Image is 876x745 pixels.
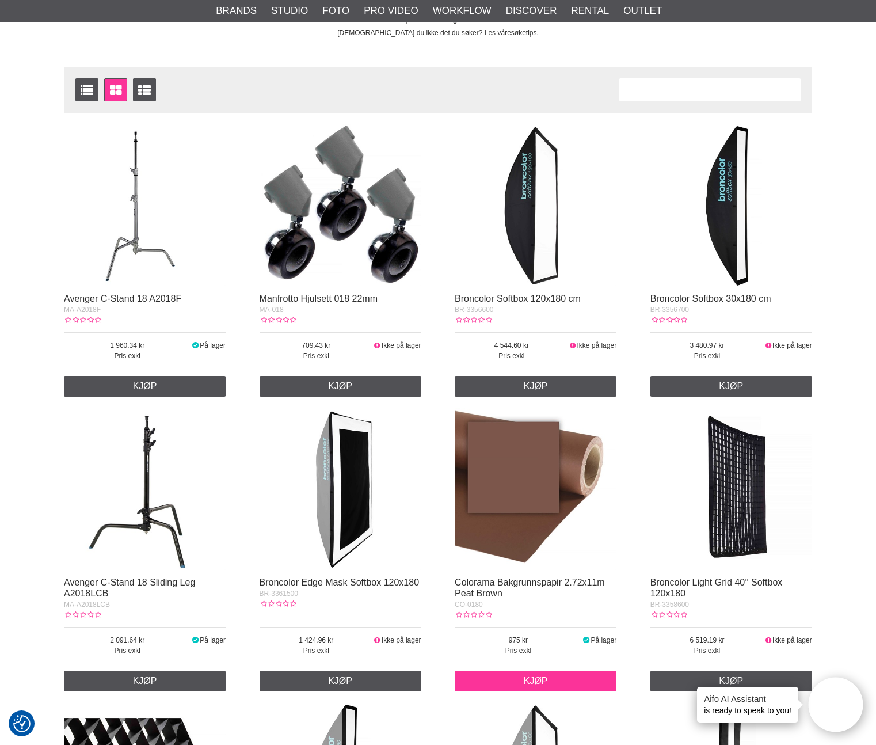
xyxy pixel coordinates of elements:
a: Discover [506,3,557,18]
a: Utvidet liste [133,78,156,101]
span: BR-3356700 [650,306,689,314]
i: Ikke på lager [764,341,772,349]
a: Avenger C-Stand 18 Sliding Leg A2018LCB [64,577,195,598]
i: Ikke på lager [569,341,577,349]
a: Kjøp [260,671,421,691]
a: Kjøp [64,671,226,691]
a: Rental [571,3,609,18]
span: Ditt søk på gav 420 treff. [377,15,499,24]
span: 2 091.64 [64,635,191,645]
img: Broncolor Edge Mask Softbox 120x180 [260,408,421,570]
img: Avenger C-Stand 18 Sliding Leg A2018LCB [64,408,226,570]
a: søketips [511,29,537,37]
a: Foto [322,3,349,18]
a: Kjøp [260,376,421,397]
a: Kjøp [650,376,812,397]
div: Kundevurdering: 0 [64,610,101,620]
a: Manfrotto Hjulsett 018 22mm [260,294,378,303]
div: Kundevurdering: 0 [260,315,296,325]
span: 6 519.19 [650,635,764,645]
span: CO-0180 [415,15,453,24]
a: Studio [271,3,308,18]
img: Avenger C-Stand 18 A2018F [64,124,226,286]
img: Broncolor Softbox 120x180 cm [455,124,616,286]
img: Manfrotto Hjulsett 018 22mm [260,124,421,286]
span: BR-3361500 [260,590,298,598]
span: . [537,29,539,37]
span: Ikke på lager [772,636,812,644]
span: Pris exkl [64,351,191,361]
img: Revisit consent button [13,715,31,732]
span: Pris exkl [455,351,569,361]
span: Ikke på lager [382,341,421,349]
img: Colorama Bakgrunnspapir 2.72x11m Peat Brown [455,408,616,570]
div: Kundevurdering: 0 [650,315,687,325]
a: Vindusvisning [104,78,127,101]
a: Brands [216,3,257,18]
a: Outlet [623,3,662,18]
a: Vis liste [75,78,98,101]
a: Pro Video [364,3,418,18]
div: Kundevurdering: 0 [650,610,687,620]
span: BR-3358600 [650,600,689,609]
span: 3 480.97 [650,340,764,351]
span: BR-3356600 [455,306,493,314]
img: Broncolor Softbox 30x180 cm [650,124,812,286]
i: Ikke på lager [373,636,382,644]
i: Ikke på lager [373,341,382,349]
div: Kundevurdering: 0 [64,315,101,325]
a: Broncolor Light Grid 40° Softbox 120x180 [650,577,783,598]
span: Ikke på lager [772,341,812,349]
span: 1 424.96 [260,635,374,645]
span: MA-018 [260,306,284,314]
span: Pris exkl [260,645,374,656]
button: Samtykkepreferanser [13,713,31,734]
i: På lager [191,636,200,644]
a: Broncolor Softbox 120x180 cm [455,294,581,303]
i: På lager [582,636,591,644]
span: 4 544.60 [455,340,569,351]
span: MA-A2018F [64,306,101,314]
span: På lager [591,636,616,644]
div: Kundevurdering: 0 [455,610,492,620]
span: På lager [200,341,226,349]
a: Broncolor Softbox 30x180 cm [650,294,771,303]
i: Ikke på lager [764,636,772,644]
span: [DEMOGRAPHIC_DATA] du ikke det du søker? Les våre [337,29,511,37]
div: Kundevurdering: 0 [260,599,296,609]
span: Ikke på lager [577,341,616,349]
span: 709.43 [260,340,374,351]
a: Avenger C-Stand 18 A2018F [64,294,181,303]
span: MA-A2018LCB [64,600,110,609]
span: Pris exkl [650,351,764,361]
span: CO-0180 [455,600,483,609]
span: Ikke på lager [382,636,421,644]
i: På lager [191,341,200,349]
span: 1 960.34 [64,340,191,351]
div: is ready to speak to you! [697,687,798,723]
a: Kjøp [64,376,226,397]
a: Broncolor Edge Mask Softbox 120x180 [260,577,420,587]
div: Kundevurdering: 0 [455,315,492,325]
span: 975 [455,635,582,645]
a: Kjøp [650,671,812,691]
span: Pris exkl [64,645,191,656]
span: På lager [200,636,226,644]
a: Kjøp [455,376,616,397]
a: Kjøp [455,671,616,691]
h4: Aifo AI Assistant [704,693,791,705]
span: Pris exkl [260,351,374,361]
img: Broncolor Light Grid 40° Softbox 120x180 [650,408,812,570]
a: Workflow [433,3,492,18]
a: Colorama Bakgrunnspapir 2.72x11m Peat Brown [455,577,605,598]
span: Pris exkl [650,645,764,656]
span: Pris exkl [455,645,582,656]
